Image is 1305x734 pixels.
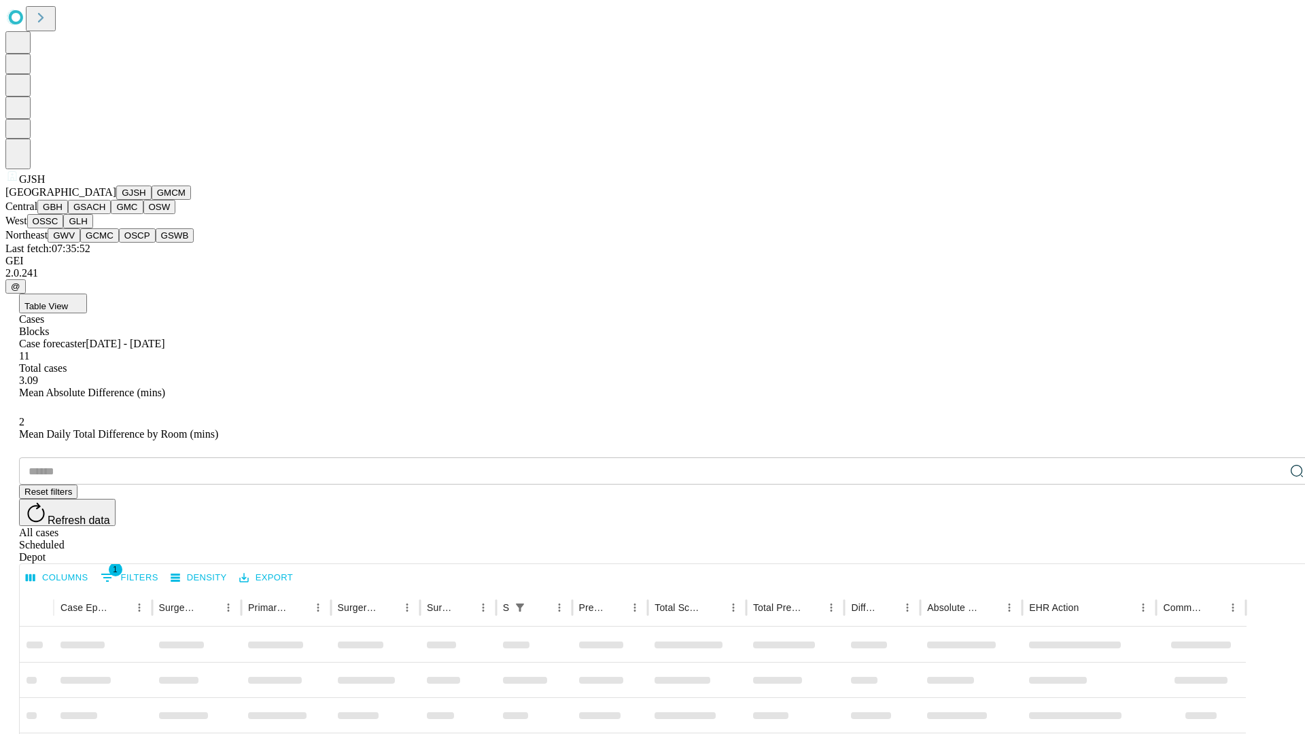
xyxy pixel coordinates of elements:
button: Sort [1204,598,1223,617]
button: Show filters [97,567,162,589]
button: Table View [19,294,87,313]
button: GWV [48,228,80,243]
button: Menu [550,598,569,617]
button: Sort [290,598,309,617]
div: Total Predicted Duration [753,602,802,613]
button: GBH [37,200,68,214]
span: [DATE] - [DATE] [86,338,164,349]
span: Mean Absolute Difference (mins) [19,387,165,398]
span: 11 [19,350,29,362]
div: 2.0.241 [5,267,1300,279]
div: Surgery Date [427,602,453,613]
button: Menu [898,598,917,617]
button: Sort [200,598,219,617]
span: Total cases [19,362,67,374]
button: GCMC [80,228,119,243]
div: GEI [5,255,1300,267]
span: Mean Daily Total Difference by Room (mins) [19,428,218,440]
button: Sort [111,598,130,617]
div: 1 active filter [510,598,529,617]
button: Menu [309,598,328,617]
button: Sort [531,598,550,617]
button: Menu [398,598,417,617]
button: Reset filters [19,485,77,499]
button: OSCP [119,228,156,243]
button: @ [5,279,26,294]
span: 1 [109,563,122,576]
div: Surgeon Name [159,602,198,613]
div: Difference [851,602,877,613]
button: Sort [879,598,898,617]
span: Last fetch: 07:35:52 [5,243,90,254]
button: Sort [1080,598,1099,617]
span: 3.09 [19,374,38,386]
button: Refresh data [19,499,116,526]
span: Northeast [5,229,48,241]
span: Refresh data [48,514,110,526]
button: Sort [379,598,398,617]
span: @ [11,281,20,292]
button: GMC [111,200,143,214]
div: Absolute Difference [927,602,979,613]
button: Menu [1134,598,1153,617]
div: Total Scheduled Duration [655,602,703,613]
button: Sort [981,598,1000,617]
div: Scheduled In Room Duration [503,602,509,613]
div: Primary Service [248,602,288,613]
button: Sort [606,598,625,617]
span: Central [5,200,37,212]
span: [GEOGRAPHIC_DATA] [5,186,116,198]
button: Menu [219,598,238,617]
span: Reset filters [24,487,72,497]
button: OSSC [27,214,64,228]
button: Menu [474,598,493,617]
button: Menu [130,598,149,617]
button: Menu [1000,598,1019,617]
span: Case forecaster [19,338,86,349]
button: Density [167,567,230,589]
button: Menu [724,598,743,617]
button: Sort [803,598,822,617]
button: Export [236,567,296,589]
div: EHR Action [1029,602,1079,613]
button: GLH [63,214,92,228]
button: Show filters [510,598,529,617]
button: Menu [822,598,841,617]
button: Select columns [22,567,92,589]
button: GJSH [116,186,152,200]
span: 2 [19,416,24,427]
div: Case Epic Id [60,602,109,613]
span: GJSH [19,173,45,185]
button: GSACH [68,200,111,214]
button: Sort [455,598,474,617]
button: GMCM [152,186,191,200]
span: Table View [24,301,68,311]
div: Surgery Name [338,602,377,613]
button: Menu [1223,598,1242,617]
button: GSWB [156,228,194,243]
button: Sort [705,598,724,617]
div: Comments [1163,602,1202,613]
button: Menu [625,598,644,617]
button: OSW [143,200,176,214]
div: Predicted In Room Duration [579,602,606,613]
span: West [5,215,27,226]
